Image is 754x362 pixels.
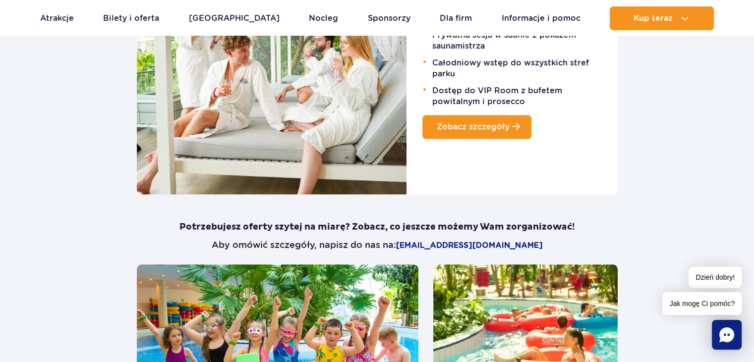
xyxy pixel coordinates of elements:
[189,6,280,30] a: [GEOGRAPHIC_DATA]
[309,6,338,30] a: Nocleg
[610,6,714,30] button: Kup teraz
[440,6,472,30] a: Dla firm
[437,122,510,131] span: Zobacz szczegóły
[502,6,580,30] a: Informacje i pomoc
[712,320,742,350] div: Chat
[634,14,673,23] span: Kup teraz
[422,115,531,139] a: Zobacz szczegóły
[40,6,74,30] a: Atrakcje
[662,292,742,315] span: Jak mogę Ci pomóc?
[426,83,601,107] li: Dostęp do VIP Room z bufetem powitalnym i prosecco
[103,6,159,30] a: Bilety i oferta
[689,267,742,288] span: Dzień dobry!
[396,240,543,251] a: [EMAIL_ADDRESS][DOMAIN_NAME]
[137,221,618,233] p: Potrzebujesz oferty szytej na miarę? Zobacz, co jeszcze możemy Wam zorganizować!
[426,28,601,52] li: Prywatna sesja w saunie z pokazem saunamistrza
[426,56,601,79] li: Całodniowy wstęp do wszystkich stref parku
[137,239,618,251] p: Aby omówić szczegóły, napisz do nas na:
[368,6,410,30] a: Sponsorzy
